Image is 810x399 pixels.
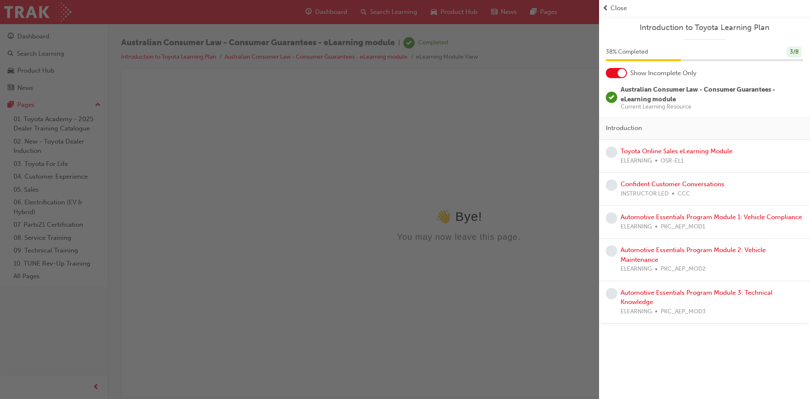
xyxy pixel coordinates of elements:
a: Automotive Essentials Program Module 2: Vehicle Maintenance [621,246,766,263]
span: PKC_AEP_MOD2 [661,264,706,274]
div: 👋 Bye! [3,127,659,141]
span: ELEARNING [621,307,652,317]
span: Current Learning Resource [621,104,803,110]
span: Show Incomplete Only [630,68,697,78]
span: INSTRUCTOR LED [621,189,669,199]
span: 38 % Completed [606,47,648,57]
button: prev-iconClose [602,3,807,13]
span: PKC_AEP_MOD1 [661,222,705,232]
span: Introduction [606,123,642,133]
span: OSR-EL1 [661,156,684,166]
span: learningRecordVerb_NONE-icon [606,147,617,158]
span: learningRecordVerb_NONE-icon [606,288,617,299]
span: ELEARNING [621,222,652,232]
a: Confident Customer Conversations [621,180,724,188]
a: Introduction to Toyota Learning Plan [606,23,803,33]
span: ELEARNING [621,264,652,274]
span: learningRecordVerb_COMPLETE-icon [606,92,617,103]
a: Toyota Online Sales eLearning Module [621,147,732,155]
span: Australian Consumer Law - Consumer Guarantees - eLearning module [621,86,775,103]
span: learningRecordVerb_NONE-icon [606,179,617,191]
a: Automotive Essentials Program Module 3: Technical Knowledge [621,289,772,306]
span: Close [610,3,627,13]
div: You may now leave this page. [3,150,659,160]
span: learningRecordVerb_NONE-icon [606,245,617,257]
span: learningRecordVerb_NONE-icon [606,212,617,224]
div: 3 / 8 [787,46,802,58]
span: PKC_AEP_MOD3 [661,307,706,317]
span: CCC [678,189,690,199]
span: prev-icon [602,3,609,13]
span: ELEARNING [621,156,652,166]
a: Automotive Essentials Program Module 1: Vehicle Compliance [621,213,802,221]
